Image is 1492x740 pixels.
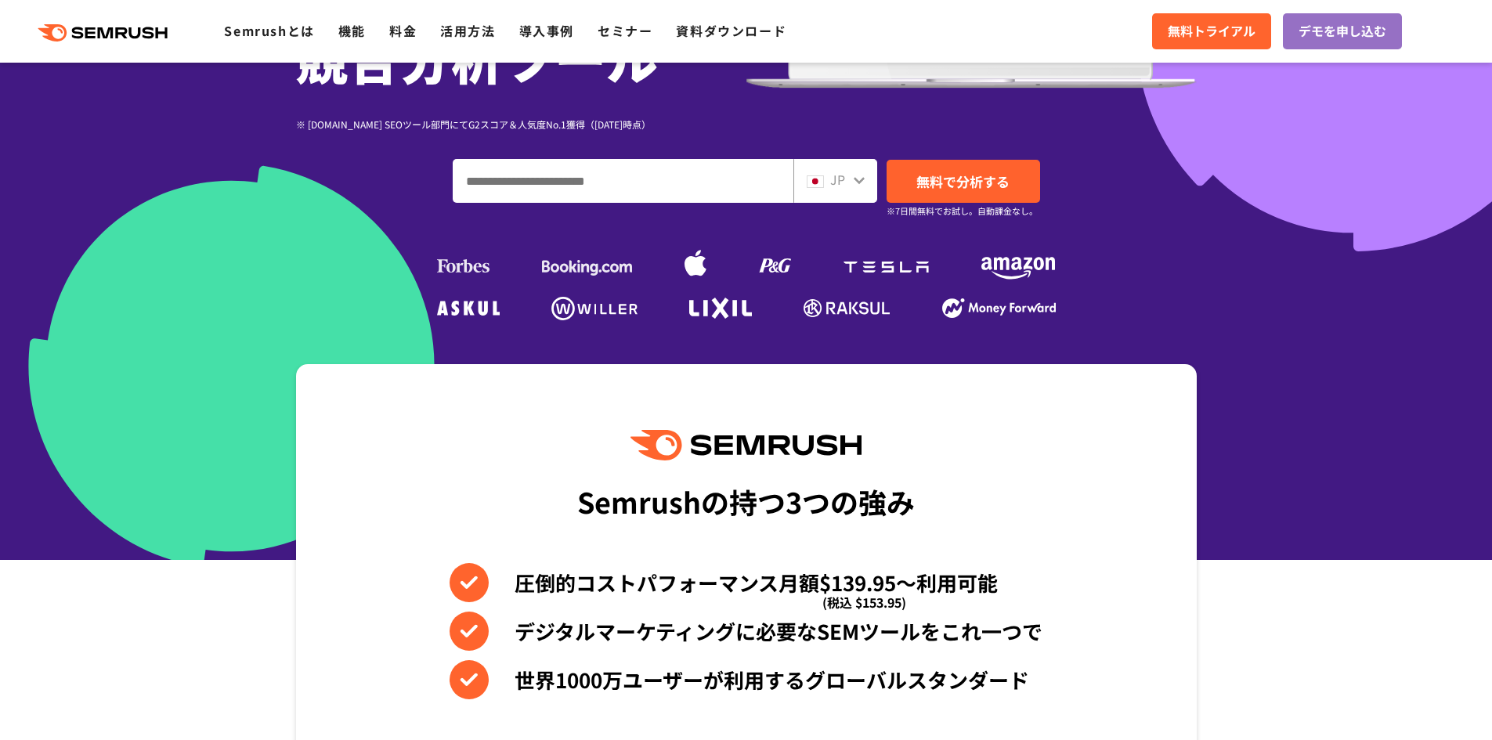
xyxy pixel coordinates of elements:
[338,21,366,40] a: 機能
[630,430,861,460] img: Semrush
[389,21,417,40] a: 料金
[519,21,574,40] a: 導入事例
[450,563,1042,602] li: 圧倒的コストパフォーマンス月額$139.95〜利用可能
[440,21,495,40] a: 活用方法
[1152,13,1271,49] a: 無料トライアル
[1299,21,1386,42] span: デモを申し込む
[887,160,1040,203] a: 無料で分析する
[598,21,652,40] a: セミナー
[577,472,915,530] div: Semrushの持つ3つの強み
[453,160,793,202] input: ドメイン、キーワードまたはURLを入力してください
[224,21,314,40] a: Semrushとは
[822,583,906,622] span: (税込 $153.95)
[450,612,1042,651] li: デジタルマーケティングに必要なSEMツールをこれ一つで
[450,660,1042,699] li: 世界1000万ユーザーが利用するグローバルスタンダード
[676,21,786,40] a: 資料ダウンロード
[1168,21,1255,42] span: 無料トライアル
[1283,13,1402,49] a: デモを申し込む
[887,204,1038,218] small: ※7日間無料でお試し。自動課金なし。
[296,117,746,132] div: ※ [DOMAIN_NAME] SEOツール部門にてG2スコア＆人気度No.1獲得（[DATE]時点）
[830,170,845,189] span: JP
[916,171,1010,191] span: 無料で分析する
